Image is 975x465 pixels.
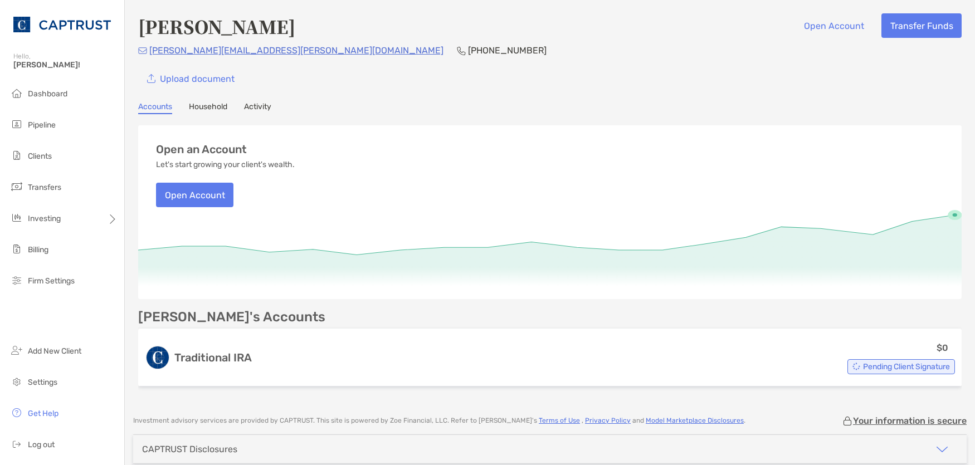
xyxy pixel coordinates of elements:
a: Terms of Use [539,417,580,424]
span: Pipeline [28,120,56,130]
span: Pending Client Signature [863,364,950,370]
h4: [PERSON_NAME] [138,13,295,39]
img: dashboard icon [10,86,23,100]
p: [PERSON_NAME]'s Accounts [138,310,325,324]
img: CAPTRUST Logo [13,4,111,45]
img: logo account [147,346,169,369]
a: Activity [244,102,271,114]
span: Add New Client [28,346,81,356]
span: Clients [28,151,52,161]
span: Get Help [28,409,58,418]
a: Model Marketplace Disclosures [646,417,744,424]
img: button icon [147,74,155,84]
img: transfers icon [10,180,23,193]
p: [PERSON_NAME][EMAIL_ADDRESS][PERSON_NAME][DOMAIN_NAME] [149,43,443,57]
img: Account Status icon [852,363,860,370]
span: Transfers [28,183,61,192]
img: billing icon [10,242,23,256]
button: Open Account [156,183,233,207]
button: Transfer Funds [881,13,962,38]
div: CAPTRUST Disclosures [142,444,237,454]
img: settings icon [10,375,23,388]
a: Upload document [138,66,243,91]
span: Dashboard [28,89,67,99]
span: [PERSON_NAME]! [13,60,118,70]
h3: Open an Account [156,143,247,156]
span: Log out [28,440,55,449]
span: Investing [28,214,61,223]
span: Billing [28,245,48,254]
p: $0 [937,341,948,355]
span: Firm Settings [28,276,75,286]
button: Open Account [795,13,872,38]
img: icon arrow [935,443,949,456]
h3: Traditional IRA [174,351,252,364]
p: Investment advisory services are provided by CAPTRUST . This site is powered by Zoe Financial, LL... [133,417,745,425]
img: Email Icon [138,47,147,54]
img: add_new_client icon [10,344,23,357]
a: Privacy Policy [585,417,631,424]
img: get-help icon [10,406,23,419]
span: Settings [28,378,57,387]
img: firm-settings icon [10,273,23,287]
img: clients icon [10,149,23,162]
img: Phone Icon [457,46,466,55]
p: Your information is secure [853,415,967,426]
img: investing icon [10,211,23,224]
img: logout icon [10,437,23,451]
p: [PHONE_NUMBER] [468,43,547,57]
p: Let's start growing your client's wealth. [156,160,295,169]
a: Household [189,102,227,114]
a: Accounts [138,102,172,114]
img: pipeline icon [10,118,23,131]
